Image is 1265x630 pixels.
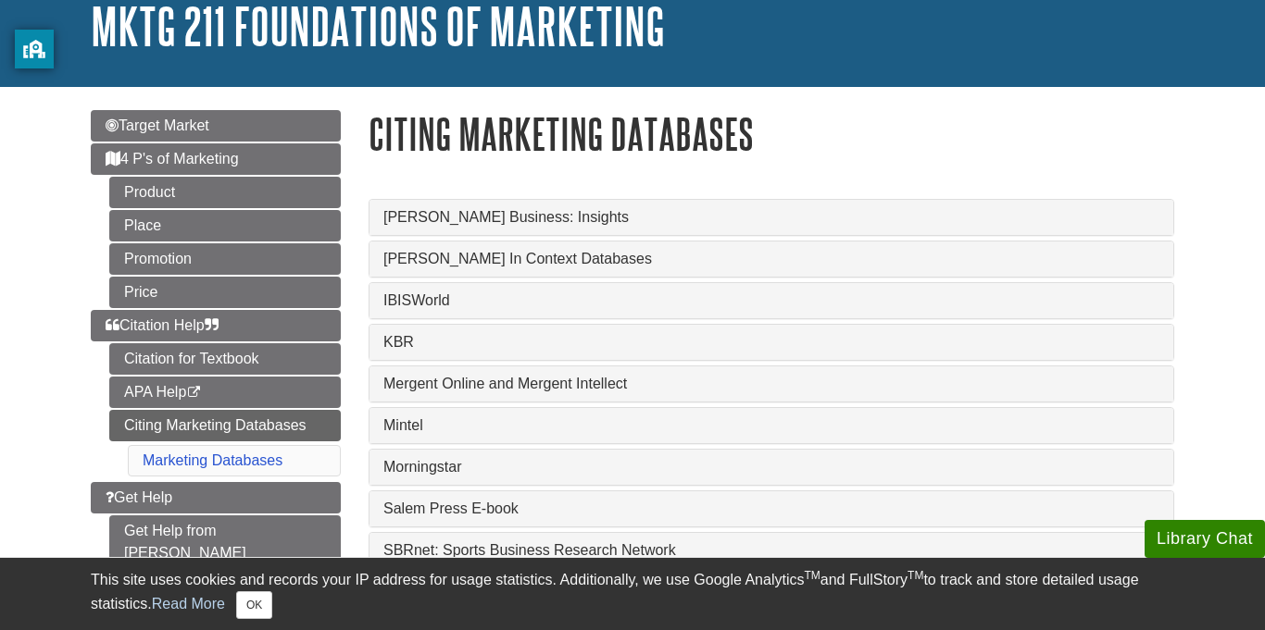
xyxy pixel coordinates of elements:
a: Get Help [91,482,341,513]
span: 4 P's of Marketing [106,151,239,167]
a: [PERSON_NAME] In Context Databases [383,251,1159,267]
a: Morningstar [383,459,1159,476]
a: Price [109,277,341,308]
a: 4 P's of Marketing [91,143,341,175]
a: SBRnet: Sports Business Research Network [383,542,1159,559]
a: Citation for Textbook [109,343,341,375]
a: IBISWorld [383,292,1159,309]
a: Promotion [109,243,341,275]
span: Get Help [106,489,172,505]
a: Product [109,177,341,208]
a: Citation Help [91,310,341,341]
a: Marketing Databases [143,452,282,468]
h1: Citing Marketing Databases [369,110,1174,157]
a: APA Help [109,377,341,408]
a: Place [109,210,341,241]
a: Mintel [383,417,1159,434]
sup: TM [804,569,820,582]
a: Get Help from [PERSON_NAME] [109,515,341,569]
a: Citing Marketing Databases [109,410,341,441]
a: [PERSON_NAME] Business: Insights [383,209,1159,226]
a: KBR [383,334,1159,351]
button: Close [236,591,272,619]
div: This site uses cookies and records your IP address for usage statistics. Additionally, we use Goo... [91,569,1174,619]
span: Citation Help [106,317,219,333]
a: Mergent Online and Mergent Intellect [383,376,1159,392]
button: privacy banner [15,30,54,68]
sup: TM [908,569,923,582]
i: This link opens in a new window [186,387,202,399]
span: Target Market [106,117,209,133]
a: Salem Press E-book [383,500,1159,517]
a: Read More [152,596,225,611]
button: Library Chat [1145,520,1265,558]
a: Target Market [91,110,341,142]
